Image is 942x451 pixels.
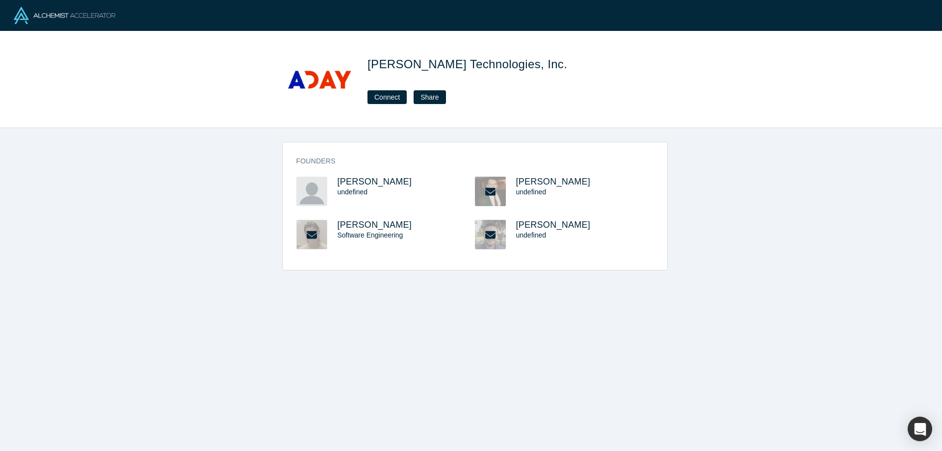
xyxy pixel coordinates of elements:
a: [PERSON_NAME] [516,220,591,230]
img: Alchemist Logo [14,7,115,24]
img: Aday Technologies, Inc.'s Logo [285,45,354,114]
span: undefined [516,188,547,196]
span: [PERSON_NAME] Technologies, Inc. [367,57,571,71]
span: undefined [516,231,547,239]
button: Connect [367,90,407,104]
img: Rahkeem Morris's Profile Image [296,177,327,206]
span: undefined [338,188,368,196]
a: [PERSON_NAME] [338,220,412,230]
button: Share [414,90,445,104]
span: Software Engineering [338,231,403,239]
h3: Founders [296,156,640,166]
a: [PERSON_NAME] [516,177,591,186]
a: [PERSON_NAME] [338,177,412,186]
